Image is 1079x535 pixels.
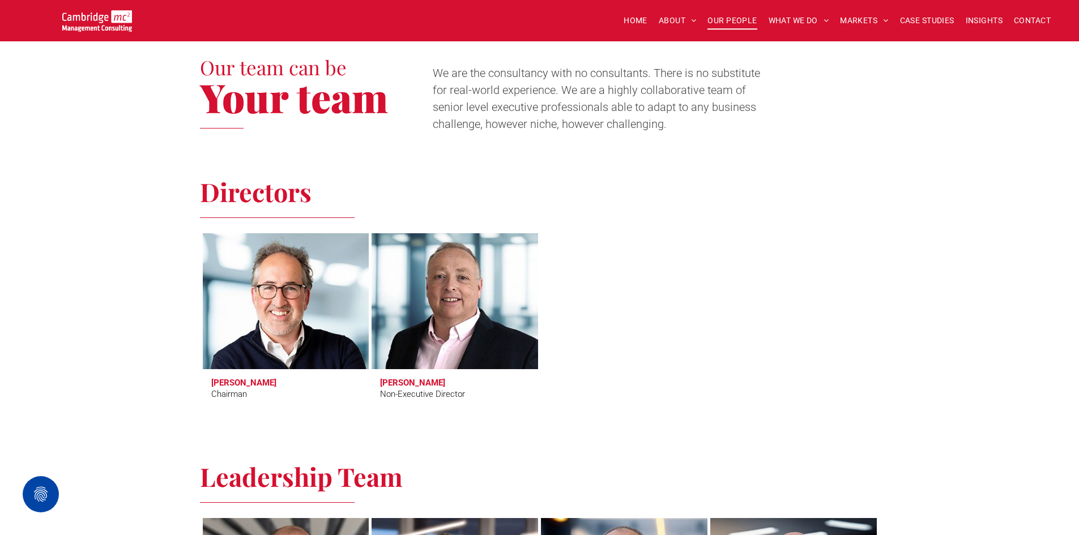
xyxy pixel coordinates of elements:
[618,12,653,29] a: HOME
[198,229,374,373] a: Tim Passingham | Chairman | Cambridge Management Consulting
[380,378,445,388] h3: [PERSON_NAME]
[894,12,960,29] a: CASE STUDIES
[763,12,835,29] a: WHAT WE DO
[960,12,1008,29] a: INSIGHTS
[834,12,894,29] a: MARKETS
[200,70,388,123] span: Your team
[200,54,347,80] span: Our team can be
[433,66,760,131] span: We are the consultancy with no consultants. There is no substitute for real-world experience. We ...
[372,233,538,369] a: Richard Brown | Non-Executive Director | Cambridge Management Consulting
[653,12,702,29] a: ABOUT
[1008,12,1056,29] a: CONTACT
[211,378,276,388] h3: [PERSON_NAME]
[200,174,312,208] span: Directors
[380,388,465,401] div: Non-Executive Director
[702,12,762,29] a: OUR PEOPLE
[211,388,247,401] div: Chairman
[62,10,132,32] img: Go to Homepage
[200,459,403,493] span: Leadership Team
[62,12,132,24] a: Our People | Cambridge Management Consulting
